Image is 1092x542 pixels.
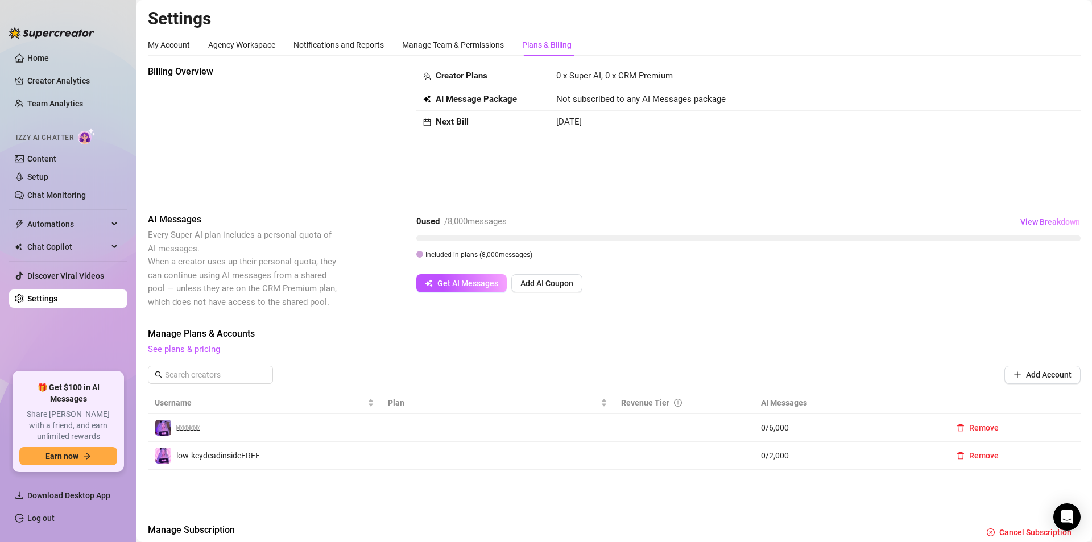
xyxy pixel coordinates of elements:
[388,396,598,409] span: Plan
[148,39,190,51] div: My Account
[1026,370,1072,379] span: Add Account
[437,279,498,288] span: Get AI Messages
[27,491,110,500] span: Download Desktop App
[27,99,83,108] a: Team Analytics
[425,251,532,259] span: Included in plans ( 8,000 messages)
[27,72,118,90] a: Creator Analytics
[15,491,24,500] span: download
[1020,213,1081,231] button: View Breakdown
[436,94,517,104] strong: AI Message Package
[969,451,999,460] span: Remove
[208,39,275,51] div: Agency Workspace
[155,396,365,409] span: Username
[999,528,1072,537] span: Cancel Subscription
[957,452,965,460] span: delete
[155,448,171,464] img: low-keydeadinsideFREE
[19,447,117,465] button: Earn nowarrow-right
[27,53,49,63] a: Home
[761,421,934,434] span: 0 / 6,000
[45,452,78,461] span: Earn now
[155,420,171,436] img: 𝐋𝐨𝐰𝐤𝐞𝐲𒉭
[436,71,487,81] strong: Creator Plans
[27,294,57,303] a: Settings
[522,39,572,51] div: Plans & Billing
[423,118,431,126] span: calendar
[1014,371,1021,379] span: plus
[27,514,55,523] a: Log out
[148,65,339,78] span: Billing Overview
[621,398,669,407] span: Revenue Tier
[176,423,200,432] span: 𝐋𝐨𝐰𝐤𝐞𝐲𒉭
[148,327,1081,341] span: Manage Plans & Accounts
[15,243,22,251] img: Chat Copilot
[987,528,995,536] span: close-circle
[978,523,1081,541] button: Cancel Subscription
[27,191,86,200] a: Chat Monitoring
[27,271,104,280] a: Discover Viral Videos
[27,238,108,256] span: Chat Copilot
[1004,366,1081,384] button: Add Account
[957,424,965,432] span: delete
[148,392,381,414] th: Username
[148,523,452,537] span: Manage Subscription
[165,369,257,381] input: Search creators
[148,8,1081,30] h2: Settings
[761,449,934,462] span: 0 / 2,000
[176,451,260,460] span: low-keydeadinsideFREE
[948,419,1008,437] button: Remove
[556,117,582,127] span: [DATE]
[19,382,117,404] span: 🎁 Get $100 in AI Messages
[148,344,220,354] a: See plans & pricing
[444,216,507,226] span: / 8,000 messages
[27,215,108,233] span: Automations
[293,39,384,51] div: Notifications and Reports
[155,371,163,379] span: search
[416,274,507,292] button: Get AI Messages
[27,154,56,163] a: Content
[556,71,673,81] span: 0 x Super AI, 0 x CRM Premium
[381,392,614,414] th: Plan
[19,409,117,442] span: Share [PERSON_NAME] with a friend, and earn unlimited rewards
[148,213,339,226] span: AI Messages
[423,72,431,80] span: team
[27,172,48,181] a: Setup
[1020,217,1080,226] span: View Breakdown
[969,423,999,432] span: Remove
[83,452,91,460] span: arrow-right
[511,274,582,292] button: Add AI Coupon
[674,399,682,407] span: info-circle
[78,128,96,144] img: AI Chatter
[754,392,941,414] th: AI Messages
[520,279,573,288] span: Add AI Coupon
[16,133,73,143] span: Izzy AI Chatter
[1053,503,1081,531] div: Open Intercom Messenger
[9,27,94,39] img: logo-BBDzfeDw.svg
[15,220,24,229] span: thunderbolt
[416,216,440,226] strong: 0 used
[402,39,504,51] div: Manage Team & Permissions
[556,93,726,106] span: Not subscribed to any AI Messages package
[148,230,337,307] span: Every Super AI plan includes a personal quota of AI messages. When a creator uses up their person...
[436,117,469,127] strong: Next Bill
[948,446,1008,465] button: Remove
